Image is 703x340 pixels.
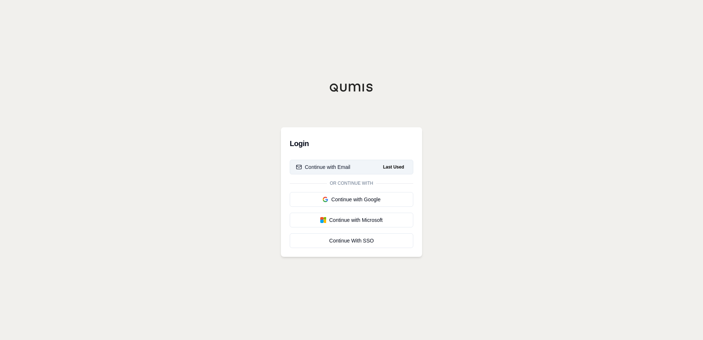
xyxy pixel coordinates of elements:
div: Continue with Microsoft [296,216,407,224]
img: Qumis [329,83,374,92]
span: Last Used [380,163,407,171]
h3: Login [290,136,413,151]
button: Continue with EmailLast Used [290,160,413,174]
div: Continue with Google [296,196,407,203]
span: Or continue with [327,180,376,186]
button: Continue with Google [290,192,413,207]
div: Continue with Email [296,163,350,171]
button: Continue with Microsoft [290,213,413,227]
div: Continue With SSO [296,237,407,244]
a: Continue With SSO [290,233,413,248]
